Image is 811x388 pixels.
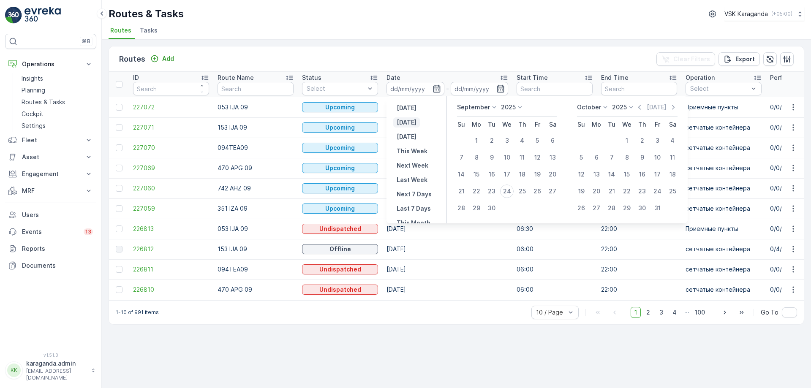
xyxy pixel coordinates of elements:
td: [DATE] [382,117,512,138]
p: Insights [22,74,43,83]
p: [DATE] [397,104,416,112]
div: 9 [635,151,649,164]
p: Users [22,211,93,219]
p: Reports [22,244,93,253]
button: KKkaraganda.admin[EMAIL_ADDRESS][DOMAIN_NAME] [5,359,96,381]
button: Upcoming [302,203,378,214]
div: 5 [531,134,544,147]
div: Toggle Row Selected [116,124,122,131]
div: 30 [485,201,498,215]
input: dd/mm/yyyy [386,82,444,95]
button: Upcoming [302,143,378,153]
p: Export [735,55,755,63]
p: Upcoming [325,103,355,111]
button: Upcoming [302,122,378,133]
div: Toggle Row Selected [116,286,122,293]
p: Undispatched [319,225,361,233]
button: Last 7 Days [393,203,434,214]
div: 24 [500,185,514,198]
span: 226812 [133,245,209,253]
td: [DATE] [382,239,512,259]
a: 226810 [133,285,209,294]
div: 20 [546,168,559,181]
th: Tuesday [484,117,499,132]
div: 20 [590,185,603,198]
div: Toggle Row Selected [116,104,122,111]
p: Planning [22,86,45,95]
div: 13 [546,151,559,164]
button: Offline [302,244,378,254]
p: 153 IJA 09 [218,123,294,132]
div: 27 [546,185,559,198]
div: 17 [650,168,664,181]
div: 11 [666,151,679,164]
button: Undispatched [302,224,378,234]
p: Upcoming [325,204,355,213]
a: Planning [18,84,96,96]
p: September [457,103,490,111]
p: 094TEA09 [218,265,294,274]
div: 15 [620,168,634,181]
span: 100 [691,307,709,318]
a: 226811 [133,265,209,274]
button: Undispatched [302,264,378,274]
span: Go To [761,308,778,317]
button: Upcoming [302,183,378,193]
div: 19 [531,168,544,181]
p: This Week [397,147,427,155]
div: 2 [635,134,649,147]
p: [DATE] [397,118,416,127]
div: 6 [546,134,559,147]
div: KK [7,364,21,377]
td: [DATE] [382,97,512,117]
p: Cockpit [22,110,44,118]
p: Asset [22,153,79,161]
p: сетчатыe контейнера [686,265,762,274]
div: 5 [574,151,588,164]
p: 1-10 of 991 items [116,309,159,316]
button: VSK Karaganda(+05:00) [724,7,804,21]
p: ID [133,73,139,82]
input: Search [133,82,209,95]
p: October [577,103,601,111]
p: Next Week [397,161,428,170]
div: 4 [666,134,679,147]
button: This Week [393,146,431,156]
button: Asset [5,149,96,166]
div: 31 [650,201,664,215]
p: Engagement [22,170,79,178]
div: 18 [515,168,529,181]
p: ( +05:00 ) [771,11,792,17]
span: 3 [656,307,667,318]
span: 227059 [133,204,209,213]
div: 21 [454,185,468,198]
button: Tomorrow [393,132,420,142]
p: Clear Filters [673,55,710,63]
div: 25 [515,185,529,198]
div: 18 [666,168,679,181]
p: This Month [397,219,430,227]
p: Last Week [397,176,427,184]
button: Fleet [5,132,96,149]
p: [DATE] [647,103,667,111]
p: Settings [22,122,46,130]
a: 227072 [133,103,209,111]
a: 226813 [133,225,209,233]
button: Last Week [393,175,431,185]
td: [DATE] [382,259,512,279]
div: 30 [635,201,649,215]
p: Offline [329,245,351,253]
button: Upcoming [302,163,378,173]
th: Saturday [545,117,560,132]
td: [DATE] [382,138,512,158]
div: 22 [470,185,483,198]
a: 227060 [133,184,209,193]
p: 22:00 [601,225,677,233]
div: Toggle Row Selected [116,144,122,151]
p: Upcoming [325,123,355,132]
p: Events [22,228,79,236]
p: Documents [22,261,93,270]
th: Thursday [634,117,650,132]
p: сетчатыe контейнера [686,123,762,132]
div: 8 [470,151,483,164]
